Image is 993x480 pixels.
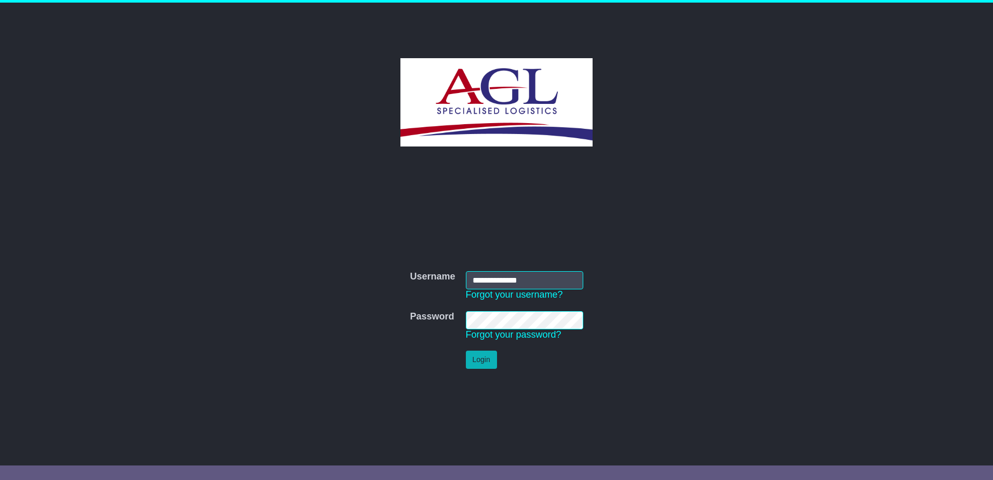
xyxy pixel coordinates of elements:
[466,289,563,300] a: Forgot your username?
[410,311,454,323] label: Password
[400,58,592,146] img: AGL SPECIALISED LOGISTICS
[410,271,455,283] label: Username
[466,329,561,340] a: Forgot your password?
[466,351,497,369] button: Login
